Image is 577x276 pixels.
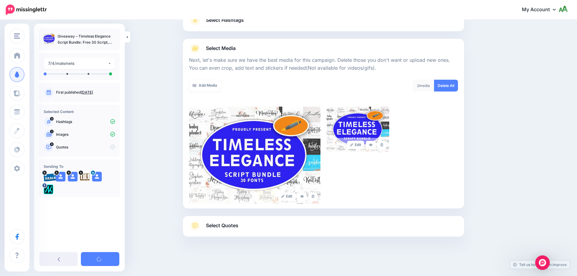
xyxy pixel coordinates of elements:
div: 7/4/matsmets [48,60,108,67]
p: First published [56,90,115,95]
img: e05bcbfa0c81205aa9ef95a1ef102429_thumb.jpg [44,33,55,44]
span: 2 [50,130,54,133]
img: user_default_image.png [56,172,65,181]
a: Edit [347,141,364,149]
a: Select Media [189,44,458,53]
a: My Account [516,2,568,17]
img: 300371053_782866562685722_1733786435366177641_n-bsa128417.png [44,185,53,194]
li: A post will be sent on day 2 [66,73,68,75]
img: 929cffcb07c7978899155accd99c00ce_large.jpg [327,107,389,152]
li: A post will be sent on day 7 [109,72,112,75]
img: agK0rCH6-27705.jpg [80,172,90,181]
button: 7/4/matsmets [44,58,115,69]
h4: Sending To [44,164,115,169]
img: menu.png [14,33,20,39]
p: Quotes [56,145,115,150]
span: 6 [50,142,54,146]
img: user_default_image.png [92,172,102,181]
a: [DATE] [81,90,93,95]
a: Add Media [189,80,221,91]
a: Edit [278,192,296,201]
a: Select Hashtags [189,15,458,31]
p: Hashtags [56,119,115,125]
li: A post will be sent on day 0 [44,72,47,75]
div: Open Intercom Messenger [535,255,550,270]
a: Delete All [434,80,458,91]
span: Select Media [206,44,236,52]
p: Giveaway – Timeless Elegance Script Bundle: Free 30 Script, Calligraphy & Handwritten Fonts | Com... [58,33,115,45]
a: Tell us how we can improve [510,261,570,269]
a: Select Quotes [189,221,458,237]
p: Images [56,132,115,137]
img: e05bcbfa0c81205aa9ef95a1ef102429_large.jpg [189,107,320,204]
span: Select Hashtags [206,16,244,24]
img: 95cf0fca748e57b5e67bba0a1d8b2b21-27699.png [44,172,57,181]
span: 2 [417,83,419,88]
span: Select Quotes [206,221,238,230]
div: media [413,80,434,91]
img: Missinglettr [6,5,47,15]
img: user_default_image.png [68,172,78,181]
h4: Selected Content [44,109,115,114]
div: Select Media [189,53,458,204]
li: A post will be sent on day 5 [88,73,89,75]
p: Next, let's make sure we have the best media for this campaign. Delete those you don't want or up... [189,56,458,72]
span: 8 [50,117,54,121]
